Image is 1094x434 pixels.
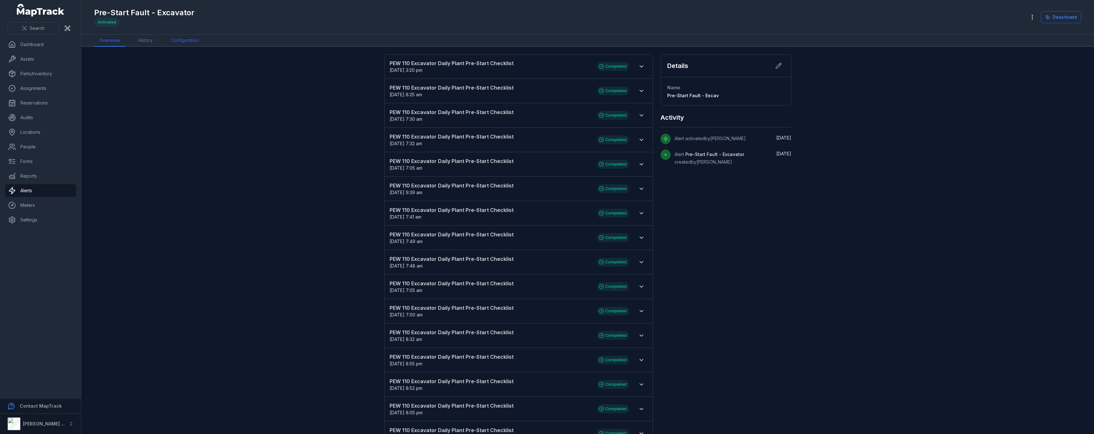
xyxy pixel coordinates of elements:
[597,209,629,218] div: Completed
[390,84,591,98] a: PEW 110 Excavator Daily Plant Pre-Start Checklist[DATE] 8:25 am
[390,377,591,391] a: PEW 110 Excavator Daily Plant Pre-Start Checklist[DATE] 8:52 pm
[597,86,629,95] div: Completed
[597,356,629,364] div: Completed
[390,361,422,366] span: [DATE] 8:55 pm
[5,184,76,197] a: Alerts
[776,135,791,140] span: [DATE]
[5,170,76,182] a: Reports
[390,116,422,122] time: 9/19/2025, 7:30:56 AM
[390,231,591,245] a: PEW 110 Excavator Daily Plant Pre-Start Checklist[DATE] 7:49 am
[661,113,684,122] h2: Activity
[390,312,423,317] time: 9/2/2025, 7:00:23 AM
[776,151,791,156] time: 5/8/2025, 11:44:14 AM
[390,280,591,294] a: PEW 110 Excavator Daily Plant Pre-Start Checklist[DATE] 7:05 am
[390,165,422,171] time: 9/16/2025, 7:05:06 AM
[675,136,746,141] span: Alert activated by [PERSON_NAME]
[597,233,629,242] div: Completed
[5,82,76,95] a: Assignments
[390,263,423,268] time: 9/3/2025, 7:48:39 AM
[390,263,423,268] span: [DATE] 7:48 am
[390,214,421,220] span: [DATE] 7:41 am
[390,190,422,195] span: [DATE] 9:39 am
[597,160,629,169] div: Completed
[390,426,591,434] strong: PEW 110 Excavator Daily Plant Pre-Start Checklist
[390,255,591,263] strong: PEW 110 Excavator Daily Plant Pre-Start Checklist
[390,280,591,287] strong: PEW 110 Excavator Daily Plant Pre-Start Checklist
[390,133,591,140] strong: PEW 110 Excavator Daily Plant Pre-Start Checklist
[390,59,591,73] a: PEW 110 Excavator Daily Plant Pre-Start Checklist[DATE] 3:20 pm
[94,35,125,47] a: Overview
[133,35,158,47] a: History
[390,133,591,147] a: PEW 110 Excavator Daily Plant Pre-Start Checklist[DATE] 7:32 am
[390,165,422,171] span: [DATE] 7:05 am
[390,312,423,317] span: [DATE] 7:00 am
[667,61,688,70] h2: Details
[390,329,591,342] a: PEW 110 Excavator Daily Plant Pre-Start Checklist[DATE] 8:32 am
[776,135,791,140] time: 5/8/2025, 11:49:49 AM
[165,35,204,47] a: Configuration
[94,18,120,27] div: Activated
[667,93,728,98] span: Pre-Start Fault - Excavator
[390,182,591,196] a: PEW 110 Excavator Daily Plant Pre-Start Checklist[DATE] 9:39 am
[5,97,76,109] a: Reservations
[597,111,629,120] div: Completed
[94,8,194,18] h1: Pre-Start Fault - Excavator
[390,385,422,391] span: [DATE] 8:52 pm
[390,67,422,73] span: [DATE] 3:20 pm
[390,304,591,318] a: PEW 110 Excavator Daily Plant Pre-Start Checklist[DATE] 7:00 am
[597,331,629,340] div: Completed
[390,353,591,367] a: PEW 110 Excavator Daily Plant Pre-Start Checklist[DATE] 8:55 pm
[23,421,75,426] strong: [PERSON_NAME] Group
[390,336,422,342] span: [DATE] 8:32 am
[667,85,680,90] span: Name
[390,402,591,410] strong: PEW 110 Excavator Daily Plant Pre-Start Checklist
[1041,11,1081,23] button: Deactivate
[390,402,591,416] a: PEW 110 Excavator Daily Plant Pre-Start Checklist[DATE] 8:05 pm
[390,231,591,238] strong: PEW 110 Excavator Daily Plant Pre-Start Checklist
[8,22,59,34] button: Search
[390,182,591,189] strong: PEW 110 Excavator Daily Plant Pre-Start Checklist
[17,4,65,17] a: MapTrack
[5,199,76,212] a: Meters
[390,108,591,122] a: PEW 110 Excavator Daily Plant Pre-Start Checklist[DATE] 7:30 am
[390,214,421,220] time: 9/11/2025, 7:41:06 AM
[390,255,591,269] a: PEW 110 Excavator Daily Plant Pre-Start Checklist[DATE] 7:48 am
[30,25,45,31] span: Search
[390,92,422,97] time: 9/23/2025, 8:25:45 AM
[390,141,422,146] span: [DATE] 7:32 am
[390,353,591,361] strong: PEW 110 Excavator Daily Plant Pre-Start Checklist
[390,304,591,312] strong: PEW 110 Excavator Daily Plant Pre-Start Checklist
[390,239,423,244] time: 9/4/2025, 7:49:11 AM
[390,377,591,385] strong: PEW 110 Excavator Daily Plant Pre-Start Checklist
[390,190,422,195] time: 9/12/2025, 9:39:19 AM
[5,126,76,139] a: Locations
[390,410,423,415] span: [DATE] 8:05 pm
[685,152,744,157] span: Pre-Start Fault - Excavator
[5,53,76,65] a: Assets
[390,141,422,146] time: 9/17/2025, 7:32:25 AM
[390,329,591,336] strong: PEW 110 Excavator Daily Plant Pre-Start Checklist
[390,116,422,122] span: [DATE] 7:30 am
[390,239,423,244] span: [DATE] 7:49 am
[597,62,629,71] div: Completed
[776,151,791,156] span: [DATE]
[390,336,422,342] time: 9/1/2025, 8:32:23 AM
[390,157,591,165] strong: PEW 110 Excavator Daily Plant Pre-Start Checklist
[5,140,76,153] a: People
[597,307,629,315] div: Completed
[597,184,629,193] div: Completed
[390,67,422,73] time: 9/29/2025, 3:20:27 PM
[390,288,422,293] time: 9/3/2025, 7:05:17 AM
[390,361,422,366] time: 7/15/2025, 8:55:43 PM
[390,288,422,293] span: [DATE] 7:05 am
[390,206,591,220] a: PEW 110 Excavator Daily Plant Pre-Start Checklist[DATE] 7:41 am
[5,155,76,168] a: Forms
[597,282,629,291] div: Completed
[390,385,422,391] time: 7/14/2025, 8:52:35 PM
[597,404,629,413] div: Completed
[5,67,76,80] a: Parts/Inventory
[390,92,422,97] span: [DATE] 8:25 am
[390,59,591,67] strong: PEW 110 Excavator Daily Plant Pre-Start Checklist
[390,410,423,415] time: 7/7/2025, 8:05:04 PM
[20,403,62,409] strong: Contact MapTrack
